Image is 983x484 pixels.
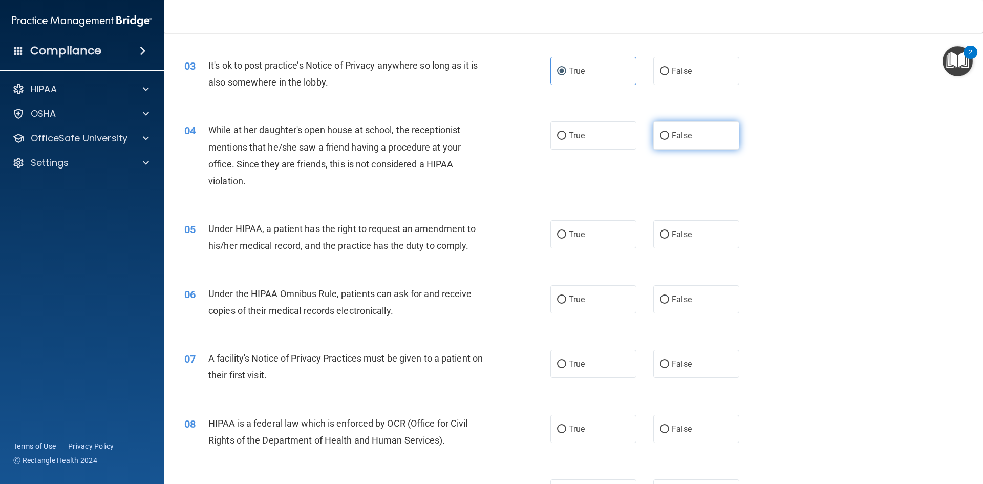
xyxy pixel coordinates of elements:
[184,288,196,301] span: 06
[660,361,669,368] input: False
[660,132,669,140] input: False
[184,60,196,72] span: 03
[569,66,585,76] span: True
[660,231,669,239] input: False
[31,83,57,95] p: HIPAA
[557,132,566,140] input: True
[569,424,585,434] span: True
[672,229,692,239] span: False
[184,223,196,236] span: 05
[208,288,472,316] span: Under the HIPAA Omnibus Rule, patients can ask for and receive copies of their medical records el...
[184,353,196,365] span: 07
[672,294,692,304] span: False
[208,418,468,446] span: HIPAA is a federal law which is enforced by OCR (Office for Civil Rights of the Department of Hea...
[12,157,149,169] a: Settings
[184,418,196,430] span: 08
[557,361,566,368] input: True
[557,296,566,304] input: True
[208,353,483,381] span: A facility's Notice of Privacy Practices must be given to a patient on their first visit.
[672,66,692,76] span: False
[208,223,476,251] span: Under HIPAA, a patient has the right to request an amendment to his/her medical record, and the p...
[569,131,585,140] span: True
[672,359,692,369] span: False
[672,131,692,140] span: False
[13,455,97,466] span: Ⓒ Rectangle Health 2024
[557,68,566,75] input: True
[660,296,669,304] input: False
[969,52,972,66] div: 2
[943,46,973,76] button: Open Resource Center, 2 new notifications
[557,231,566,239] input: True
[30,44,101,58] h4: Compliance
[569,359,585,369] span: True
[660,426,669,433] input: False
[31,108,56,120] p: OSHA
[12,83,149,95] a: HIPAA
[31,132,127,144] p: OfficeSafe University
[68,441,114,451] a: Privacy Policy
[208,60,478,88] span: It's ok to post practice’s Notice of Privacy anywhere so long as it is also somewhere in the lobby.
[660,68,669,75] input: False
[557,426,566,433] input: True
[13,441,56,451] a: Terms of Use
[12,132,149,144] a: OfficeSafe University
[12,108,149,120] a: OSHA
[184,124,196,137] span: 04
[31,157,69,169] p: Settings
[569,294,585,304] span: True
[208,124,461,186] span: While at her daughter's open house at school, the receptionist mentions that he/she saw a friend ...
[672,424,692,434] span: False
[12,11,152,31] img: PMB logo
[569,229,585,239] span: True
